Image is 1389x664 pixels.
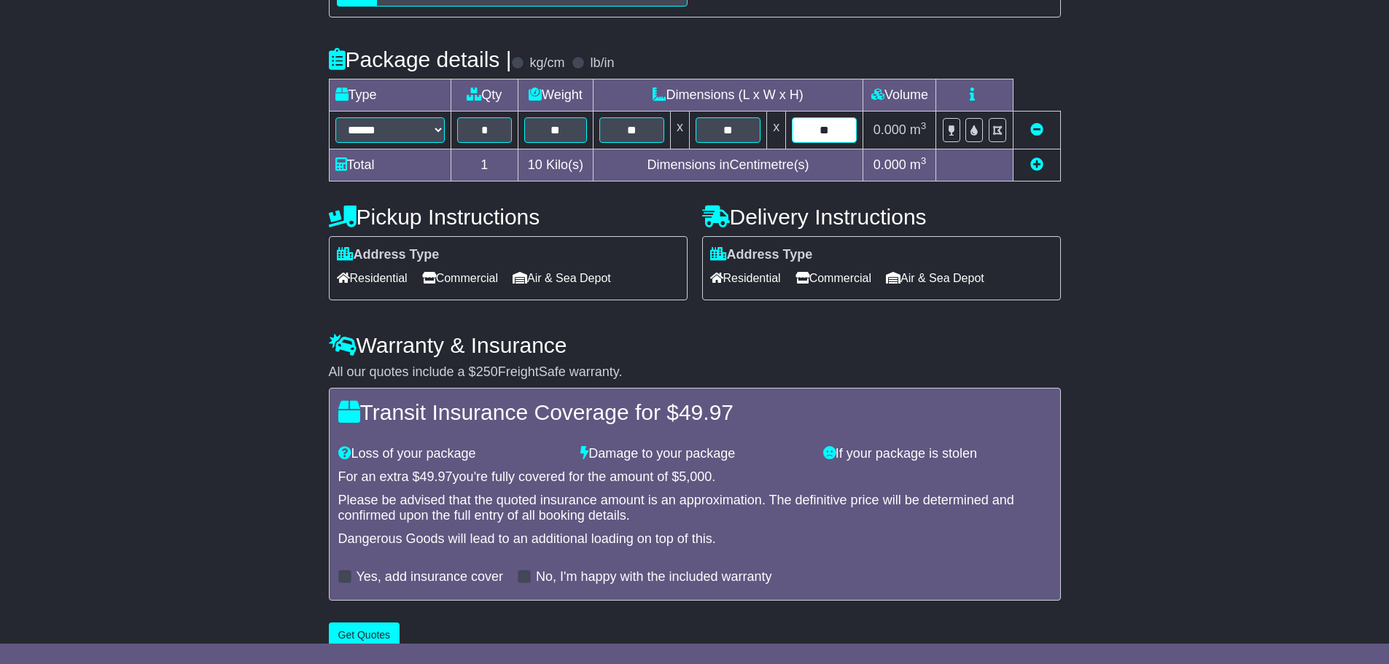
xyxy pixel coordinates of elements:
[1030,122,1043,137] a: Remove this item
[886,267,984,289] span: Air & Sea Depot
[816,446,1059,462] div: If your package is stolen
[422,267,498,289] span: Commercial
[338,531,1051,547] div: Dangerous Goods will lead to an additional loading on top of this.
[590,55,614,71] label: lb/in
[451,79,518,112] td: Qty
[863,79,936,112] td: Volume
[874,157,906,172] span: 0.000
[329,79,451,112] td: Type
[518,79,594,112] td: Weight
[710,247,813,263] label: Address Type
[910,157,927,172] span: m
[329,622,400,648] button: Get Quotes
[338,469,1051,485] div: For an extra $ you're fully covered for the amount of $ .
[573,446,816,462] div: Damage to your package
[702,205,1061,229] h4: Delivery Instructions
[337,247,440,263] label: Address Type
[921,155,927,166] sup: 3
[357,569,503,585] label: Yes, add insurance cover
[921,120,927,131] sup: 3
[338,400,1051,424] h4: Transit Insurance Coverage for $
[338,493,1051,524] div: Please be advised that the quoted insurance amount is an approximation. The definitive price will...
[679,400,734,424] span: 49.97
[329,47,512,71] h4: Package details |
[528,157,542,172] span: 10
[329,205,688,229] h4: Pickup Instructions
[329,364,1061,380] div: All our quotes include a $ FreightSafe warranty.
[710,267,781,289] span: Residential
[795,267,871,289] span: Commercial
[451,149,518,181] td: 1
[529,55,564,71] label: kg/cm
[593,149,863,181] td: Dimensions in Centimetre(s)
[670,112,689,149] td: x
[593,79,863,112] td: Dimensions (L x W x H)
[767,112,786,149] td: x
[910,122,927,137] span: m
[331,446,574,462] div: Loss of your package
[420,469,453,484] span: 49.97
[513,267,611,289] span: Air & Sea Depot
[329,333,1061,357] h4: Warranty & Insurance
[476,364,498,379] span: 250
[874,122,906,137] span: 0.000
[1030,157,1043,172] a: Add new item
[329,149,451,181] td: Total
[679,469,712,484] span: 5,000
[518,149,594,181] td: Kilo(s)
[536,569,772,585] label: No, I'm happy with the included warranty
[337,267,408,289] span: Residential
